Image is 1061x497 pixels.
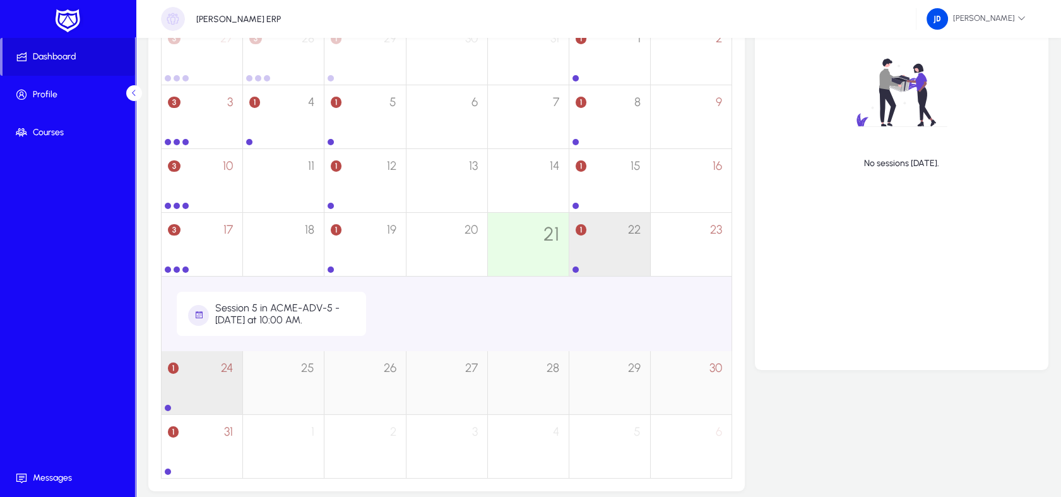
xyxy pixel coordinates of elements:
[406,21,487,85] div: Wednesday July 30
[331,160,341,172] span: 1
[651,85,732,148] div: Saturday August 9
[223,159,233,173] span: 10
[488,213,569,276] div: Thursday August 21
[387,222,396,237] span: 19
[168,224,181,236] span: 3
[243,415,324,478] div: Monday September 1
[651,149,732,212] div: Saturday August 16
[488,351,569,414] div: Thursday August 28
[716,31,722,45] span: 2
[406,149,487,212] div: Wednesday August 13
[162,149,242,198] div: Sunday August 10, 3 events, click to expand
[324,85,405,135] div: Tuesday August 5, One event, click to expand
[215,302,356,326] div: Session 5 in ACME-ADV-5 - [DATE] at 10:00 AM.
[553,95,559,109] span: 7
[220,31,233,45] span: 27
[406,213,487,276] div: Wednesday August 20
[472,424,478,439] span: 3
[547,361,559,375] span: 28
[389,95,396,109] span: 5
[576,97,586,108] span: 1
[3,472,138,484] span: Messages
[710,222,722,237] span: 23
[3,51,135,63] span: Dashboard
[302,31,314,45] span: 28
[465,31,478,45] span: 30
[927,8,1026,30] span: [PERSON_NAME]
[406,415,487,478] div: Wednesday September 3
[243,213,324,276] div: Monday August 18
[651,21,732,85] div: Saturday August 2
[628,222,641,237] span: 22
[569,415,650,478] div: Friday September 5
[488,149,569,212] div: Thursday August 14
[52,8,83,34] img: white-logo.png
[628,361,641,375] span: 29
[716,424,722,439] span: 6
[221,361,233,375] span: 24
[651,213,732,276] div: Saturday August 23
[818,37,986,147] img: no-data.svg
[324,351,405,414] div: Tuesday August 26
[243,351,324,414] div: Monday August 25
[249,33,262,44] span: 3
[331,97,341,108] span: 1
[916,8,1036,30] button: [PERSON_NAME]
[3,459,138,497] a: Messages
[301,361,314,375] span: 25
[469,159,478,173] span: 13
[168,160,181,172] span: 3
[168,362,179,374] span: 1
[324,213,405,262] div: Tuesday August 19, One event, click to expand
[576,224,586,236] span: 1
[927,8,948,30] img: 93.png
[3,126,138,139] span: Courses
[162,351,242,400] div: Sunday August 24, One event, click to expand
[651,415,732,478] div: Saturday September 6
[324,21,405,71] div: Tuesday July 29, One event, click to expand
[223,222,233,237] span: 17
[634,95,641,109] span: 8
[243,149,324,212] div: Monday August 11
[331,224,341,236] span: 1
[713,159,722,173] span: 16
[324,149,405,198] div: Tuesday August 12, One event, click to expand
[550,31,559,45] span: 31
[3,114,138,152] a: Courses
[651,351,732,414] div: Saturday August 30
[161,7,185,31] img: organization-placeholder.png
[465,222,478,237] span: 20
[550,159,559,173] span: 14
[637,31,641,45] span: 1
[569,85,650,135] div: Friday August 8, One event, click to expand
[168,33,181,44] span: 3
[387,159,396,173] span: 12
[576,33,586,44] span: 1
[311,424,314,439] span: 1
[324,415,405,478] div: Tuesday September 2
[308,159,314,173] span: 11
[243,85,324,135] div: Monday August 4, One event, click to expand
[308,95,314,109] span: 4
[390,424,396,439] span: 2
[569,213,650,262] div: Friday August 22, One event, click to expand
[384,31,396,45] span: 29
[168,97,181,108] span: 3
[864,158,939,169] p: No sessions [DATE].
[243,21,324,71] div: Monday July 28, 3 events, click to expand
[162,85,242,135] div: Sunday August 3, 3 events, click to expand
[569,351,650,414] div: Friday August 29
[488,85,569,148] div: Thursday August 7
[716,95,722,109] span: 9
[384,361,396,375] span: 26
[471,95,478,109] span: 6
[543,222,559,246] span: 21
[631,159,641,173] span: 15
[488,21,569,85] div: Thursday July 31
[196,14,281,25] p: [PERSON_NAME] ERP
[488,415,569,478] div: Thursday September 4
[227,95,233,109] span: 3
[553,424,559,439] span: 4
[569,149,650,198] div: Friday August 15, One event, click to expand
[465,361,478,375] span: 27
